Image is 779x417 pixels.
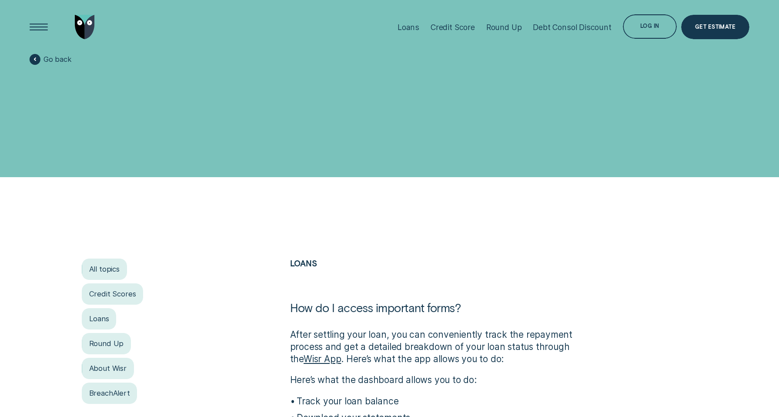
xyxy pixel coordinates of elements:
p: After settling your loan, you can conveniently track the repayment process and get a detailed bre... [290,329,593,365]
a: All topics [82,259,127,280]
button: Open Menu [27,15,51,39]
span: Go back [43,55,71,64]
button: Log in [623,14,677,39]
div: Debt Consol Discount [533,23,611,32]
p: Track your loan balance [297,395,593,407]
a: Wisr App [304,353,341,364]
a: BreachAlert [82,383,137,404]
a: Round Up [82,333,131,355]
a: Get Estimate [681,15,749,39]
div: Loans [398,23,419,32]
a: Loans [290,258,317,268]
h2: Loans [290,259,593,300]
a: About Wisr [82,358,134,380]
div: Credit Score [431,23,475,32]
div: Round Up [486,23,522,32]
h1: How do I access important forms? [290,300,593,329]
a: Go back [30,54,71,65]
img: Wisr [75,15,95,39]
a: Loans [82,308,116,330]
a: Credit Scores [82,283,143,305]
p: Here’s what the dashboard allows you to do: [290,374,593,386]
